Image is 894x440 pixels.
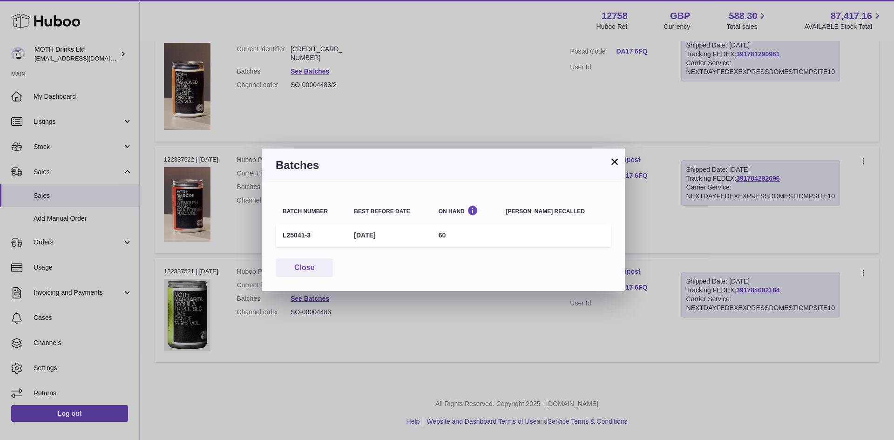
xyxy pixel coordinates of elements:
[439,205,492,214] div: On Hand
[276,224,347,247] td: L25041-3
[609,156,620,167] button: ×
[354,209,424,215] div: Best before date
[276,258,333,278] button: Close
[347,224,431,247] td: [DATE]
[506,209,604,215] div: [PERSON_NAME] recalled
[283,209,340,215] div: Batch number
[432,224,499,247] td: 60
[276,158,611,173] h3: Batches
